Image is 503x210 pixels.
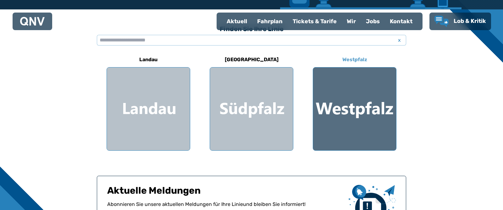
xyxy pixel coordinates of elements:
a: [GEOGRAPHIC_DATA] Region Südpfalz [210,52,293,151]
a: QNV Logo [20,15,45,28]
a: Lob & Kritik [434,16,486,27]
h3: Finden Sie Ihre Linie [97,22,406,36]
a: Fahrplan [252,13,288,30]
a: Aktuell [222,13,252,30]
h6: Landau [137,55,160,65]
h6: [GEOGRAPHIC_DATA] [222,55,281,65]
a: Jobs [361,13,385,30]
span: x [395,36,404,44]
a: Kontakt [385,13,417,30]
a: Tickets & Tarife [288,13,342,30]
a: Wir [342,13,361,30]
h1: Aktuelle Meldungen [107,185,344,201]
h6: Westpfalz [340,55,370,65]
span: Lob & Kritik [454,18,486,24]
img: QNV Logo [20,17,45,26]
a: Landau Region Landau [107,52,190,151]
a: Westpfalz Region Westpfalz [313,52,396,151]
